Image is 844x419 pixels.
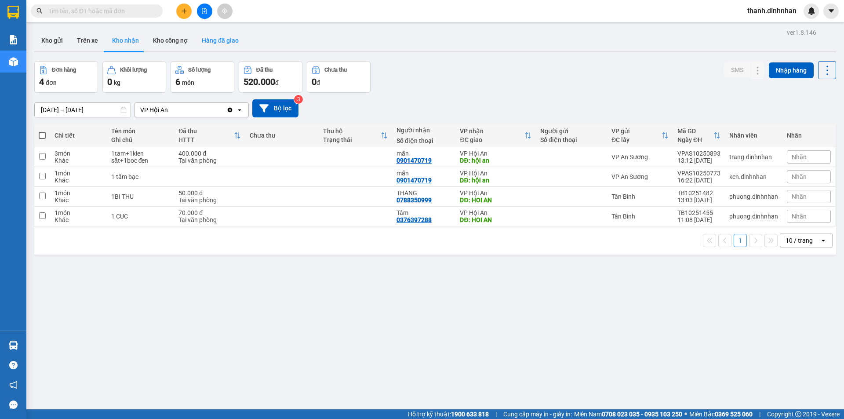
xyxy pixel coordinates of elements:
[222,8,228,14] span: aim
[250,132,314,139] div: Chưa thu
[677,177,720,184] div: 16:22 [DATE]
[759,409,760,419] span: |
[611,136,662,143] div: ĐC lấy
[740,5,804,16] span: thanh.dinhnhan
[787,132,831,139] div: Nhãn
[252,99,298,117] button: Bộ lọc
[312,77,316,87] span: 0
[178,136,234,143] div: HTTT
[460,170,531,177] div: VP Hội An
[52,67,76,73] div: Đơn hàng
[107,77,112,87] span: 0
[787,28,816,37] div: ver 1.8.146
[195,30,246,51] button: Hàng đã giao
[460,189,531,197] div: VP Hội An
[397,197,432,204] div: 0788350999
[178,150,241,157] div: 400.000 đ
[677,170,720,177] div: VPAS10250773
[677,197,720,204] div: 13:03 [DATE]
[55,189,102,197] div: 1 món
[34,61,98,93] button: Đơn hàng4đơn
[823,4,839,19] button: caret-down
[734,234,747,247] button: 1
[34,30,70,51] button: Kho gửi
[397,170,451,177] div: mẫn
[201,8,207,14] span: file-add
[9,401,18,409] span: message
[9,341,18,350] img: warehouse-icon
[55,197,102,204] div: Khác
[70,30,105,51] button: Trên xe
[324,67,347,73] div: Chưa thu
[188,67,211,73] div: Số lượng
[397,137,451,144] div: Số điện thoại
[460,177,531,184] div: DĐ: hội an
[319,124,392,147] th: Toggle SortBy
[111,173,170,180] div: 1 tấm bạc
[175,77,180,87] span: 6
[460,157,531,164] div: DĐ: hội an
[111,136,170,143] div: Ghi chú
[111,128,170,135] div: Tên món
[729,173,778,180] div: ken.dinhnhan
[677,189,720,197] div: TB10251482
[792,153,807,160] span: Nhãn
[611,213,669,220] div: Tân Bình
[503,409,572,419] span: Cung cấp máy in - giấy in:
[677,216,720,223] div: 11:08 [DATE]
[181,8,187,14] span: plus
[102,61,166,93] button: Khối lượng0kg
[495,409,497,419] span: |
[55,170,102,177] div: 1 món
[611,153,669,160] div: VP An Sương
[55,177,102,184] div: Khác
[792,193,807,200] span: Nhãn
[48,6,152,16] input: Tìm tên, số ĐT hoặc mã đơn
[323,128,381,135] div: Thu hộ
[397,209,451,216] div: Tâm
[540,136,603,143] div: Số điện thoại
[460,216,531,223] div: DĐ: HOI AN
[769,62,814,78] button: Nhập hàng
[217,4,233,19] button: aim
[540,128,603,135] div: Người gửi
[715,411,753,418] strong: 0369 525 060
[178,128,234,135] div: Đã thu
[120,67,147,73] div: Khối lượng
[111,213,170,220] div: 1 CUC
[792,173,807,180] span: Nhãn
[226,106,233,113] svg: Clear value
[397,150,451,157] div: mẫn
[460,136,524,143] div: ĐC giao
[397,177,432,184] div: 0901470719
[602,411,682,418] strong: 0708 023 035 - 0935 103 250
[55,209,102,216] div: 1 món
[397,189,451,197] div: THANG
[574,409,682,419] span: Miền Nam
[55,150,102,157] div: 3 món
[689,409,753,419] span: Miền Bắc
[677,136,713,143] div: Ngày ĐH
[244,77,275,87] span: 520.000
[275,79,279,86] span: đ
[611,173,669,180] div: VP An Sương
[397,127,451,134] div: Người nhận
[9,361,18,369] span: question-circle
[114,79,120,86] span: kg
[729,213,778,220] div: phuong.dinhnhan
[316,79,320,86] span: đ
[169,106,170,114] input: Selected VP Hội An.
[460,197,531,204] div: DĐ: HOI AN
[827,7,835,15] span: caret-down
[460,150,531,157] div: VP Hội An
[55,216,102,223] div: Khác
[611,128,662,135] div: VP gửi
[397,157,432,164] div: 0901470719
[176,4,192,19] button: plus
[729,153,778,160] div: trang.dinhnhan
[46,79,57,86] span: đơn
[146,30,195,51] button: Kho công nợ
[140,106,168,114] div: VP Hội An
[39,77,44,87] span: 4
[607,124,673,147] th: Toggle SortBy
